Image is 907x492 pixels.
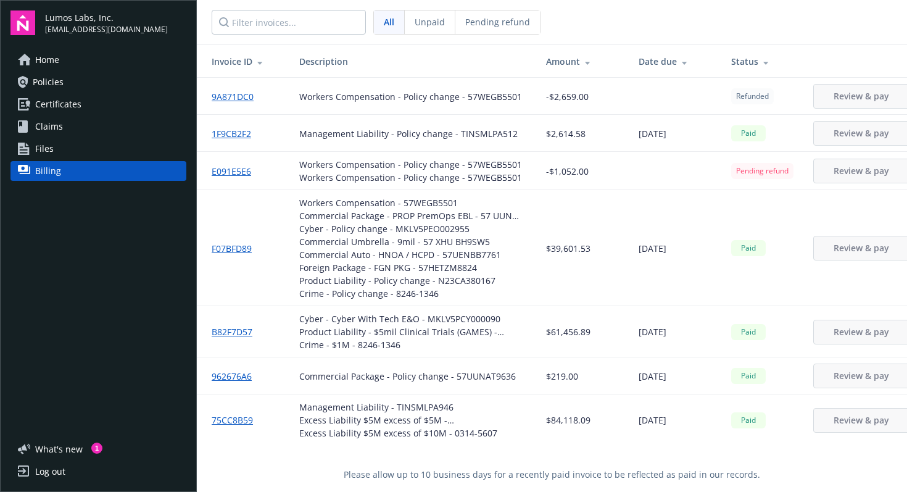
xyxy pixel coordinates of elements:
[546,325,590,338] span: $61,456.89
[736,243,761,254] span: Paid
[299,261,526,274] div: Foreign Package - FGN PKG - 57HETZM8824
[299,401,526,414] div: Management Liability - TINSMLPA946
[45,11,168,24] span: Lumos Labs, Inc.
[10,117,186,136] a: Claims
[299,171,522,184] div: Workers Compensation - Policy change - 57WEGB5501
[299,325,526,338] div: Product Liability - $5mil Clinical Trials (GAMES) - N25CA380009
[33,72,64,92] span: Policies
[834,90,889,102] span: Review & pay
[299,312,526,325] div: Cyber - Cyber With Tech E&O - MKLV5PCY000090
[212,10,366,35] input: Filter invoices...
[299,414,526,427] div: Excess Liability $5M excess of $5M - MKLV1MXM000177
[212,55,280,68] div: Invoice ID
[299,127,518,140] div: Management Liability - Policy change - TINSMLPA512
[10,72,186,92] a: Policies
[299,274,526,287] div: Product Liability - Policy change - N23CA380167
[299,209,526,222] div: Commercial Package - PROP PremOps EBL - 57 UUN BG2JJ9
[736,165,789,177] span: Pending refund
[834,165,889,177] span: Review & pay
[546,127,586,140] span: $2,614.58
[299,427,526,440] div: Excess Liability $5M excess of $10M - 0314-5607
[639,414,666,427] span: [DATE]
[212,127,261,140] a: 1F9CB2F2
[546,90,589,103] span: -$2,659.00
[10,139,186,159] a: Files
[299,196,526,209] div: Workers Compensation - 57WEGB5501
[465,15,530,28] span: Pending refund
[299,55,526,68] div: Description
[45,10,186,35] button: Lumos Labs, Inc.[EMAIL_ADDRESS][DOMAIN_NAME]
[35,443,83,456] span: What ' s new
[10,50,186,70] a: Home
[10,10,35,35] img: navigator-logo.svg
[299,222,526,235] div: Cyber - Policy change - MKLV5PEO002955
[212,242,262,255] a: F07BFD89
[736,128,761,139] span: Paid
[10,443,102,456] button: What's new1
[35,161,61,181] span: Billing
[299,90,522,103] div: Workers Compensation - Policy change - 57WEGB5501
[212,325,262,338] a: B82F7D57
[35,139,54,159] span: Files
[45,24,168,35] span: [EMAIL_ADDRESS][DOMAIN_NAME]
[736,327,761,338] span: Paid
[10,94,186,114] a: Certificates
[639,325,666,338] span: [DATE]
[212,90,263,103] a: 9A871DC0
[834,242,889,254] span: Review & pay
[639,370,666,383] span: [DATE]
[736,415,761,426] span: Paid
[834,326,889,338] span: Review & pay
[299,370,516,383] div: Commercial Package - Policy change - 57UUNAT9636
[91,443,102,454] div: 1
[736,370,761,382] span: Paid
[834,414,889,426] span: Review & pay
[546,165,589,178] span: -$1,052.00
[35,117,63,136] span: Claims
[299,158,522,171] div: Workers Compensation - Policy change - 57WEGB5501
[299,287,526,300] div: Crime - Policy change - 8246-1346
[546,370,578,383] span: $219.00
[415,15,445,28] span: Unpaid
[299,248,526,261] div: Commercial Auto - HNOA / HCPD - 57UENBB7761
[639,127,666,140] span: [DATE]
[834,370,889,382] span: Review & pay
[736,91,769,102] span: Refunded
[546,414,590,427] span: $84,118.09
[546,242,590,255] span: $39,601.53
[546,55,619,68] div: Amount
[384,15,394,28] span: All
[299,338,526,351] div: Crime - $1M - 8246-1346
[212,414,263,427] a: 75CC8B59
[639,55,711,68] div: Date due
[212,165,261,178] a: E091E5E6
[639,242,666,255] span: [DATE]
[299,235,526,248] div: Commercial Umbrella - 9mil - 57 XHU BH9SW5
[212,370,262,383] a: 962676A6
[731,55,793,68] div: Status
[35,94,81,114] span: Certificates
[10,161,186,181] a: Billing
[834,127,889,139] span: Review & pay
[35,50,59,70] span: Home
[35,462,65,482] div: Log out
